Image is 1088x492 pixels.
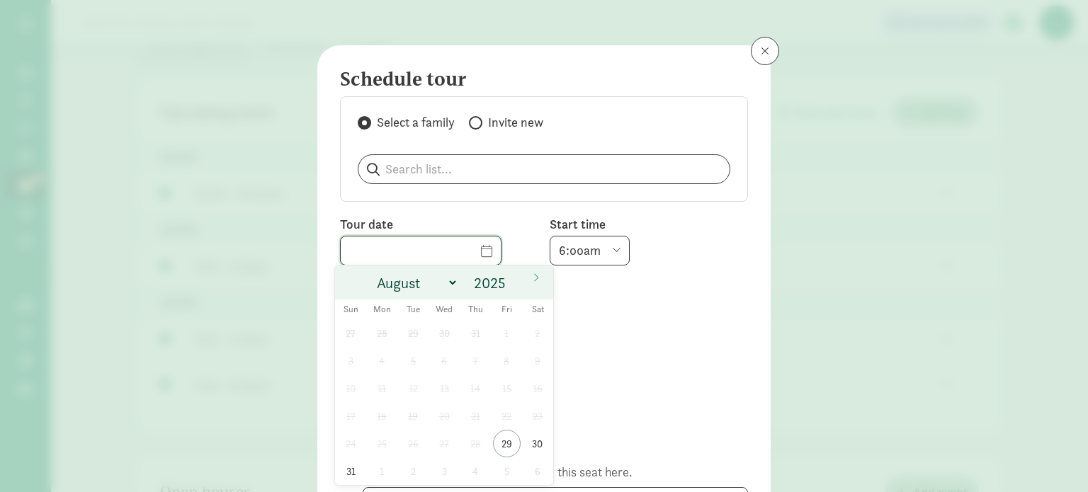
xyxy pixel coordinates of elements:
span: Select a family [377,114,455,131]
span: Tue [397,305,429,314]
span: Invite new [488,114,543,131]
span: Wed [429,305,460,314]
span: September 1, 2025 [368,457,396,485]
iframe: Chat Widget [1017,424,1088,492]
label: Start time [550,216,748,233]
input: Search list... [358,155,730,183]
span: Sat [522,305,553,314]
span: September 4, 2025 [462,457,489,485]
input: Year [470,273,515,293]
select: Month [371,271,458,294]
span: September 6, 2025 [523,457,551,485]
span: August 29, 2025 [493,430,521,457]
span: August 31, 2025 [337,457,365,485]
label: Private notes [363,442,748,459]
span: August 30, 2025 [523,430,551,457]
span: Thu [460,305,491,314]
span: September 2, 2025 [399,457,427,485]
span: September 5, 2025 [493,457,521,485]
h4: Schedule tour [340,68,737,91]
span: Sun [335,305,366,314]
span: September 3, 2025 [431,457,458,485]
span: Fri [491,305,522,314]
span: Mon [366,305,397,314]
label: Tour date [340,216,538,233]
